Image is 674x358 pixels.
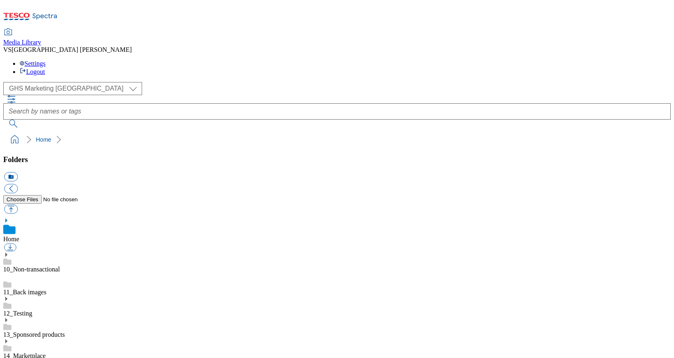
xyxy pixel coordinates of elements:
[3,39,41,46] span: Media Library
[3,236,19,242] a: Home
[3,103,671,120] input: Search by names or tags
[3,132,671,147] nav: breadcrumb
[8,133,21,146] a: home
[3,155,671,164] h3: Folders
[3,331,65,338] a: 13_Sponsored products
[3,310,32,317] a: 12_Testing
[36,136,51,143] a: Home
[11,46,131,53] span: [GEOGRAPHIC_DATA] [PERSON_NAME]
[20,60,46,67] a: Settings
[3,266,60,273] a: 10_Non-transactional
[20,68,45,75] a: Logout
[3,29,41,46] a: Media Library
[3,289,47,296] a: 11_Back images
[3,46,11,53] span: VS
